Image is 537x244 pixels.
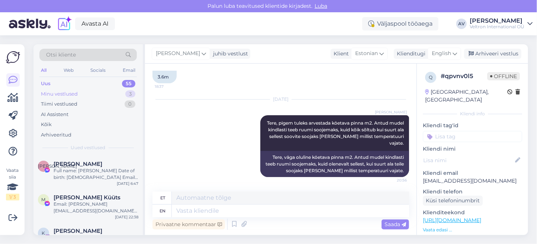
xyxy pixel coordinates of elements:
[115,214,138,220] div: [DATE] 22:38
[89,65,107,75] div: Socials
[210,50,248,58] div: juhib vestlust
[423,131,522,142] input: Lisa tag
[470,18,533,30] a: [PERSON_NAME]Veltron International OÜ
[41,121,52,128] div: Kõik
[423,110,522,117] div: Kliendi info
[6,194,19,200] div: 1 / 3
[331,50,349,58] div: Klient
[62,65,75,75] div: Web
[423,196,483,206] div: Küsi telefoninumbrit
[42,230,45,236] span: K
[46,51,76,59] span: Otsi kliente
[42,197,46,202] span: M
[470,24,524,30] div: Veltron International OÜ
[54,234,138,241] div: Attachment
[160,205,166,217] div: en
[267,120,405,146] span: Tere, pigem tuleks arvestada köetava pinna m2. Antud mudel kindlasti teeb ruumi soojemaks, kuid k...
[6,167,19,200] div: Vaata siia
[152,219,225,229] div: Privaatne kommentaar
[152,96,409,103] div: [DATE]
[125,100,135,108] div: 0
[54,201,138,214] div: Email: [PERSON_NAME][EMAIL_ADDRESS][DOMAIN_NAME] Date of birth: [DEMOGRAPHIC_DATA] Full name: [PE...
[125,90,135,98] div: 3
[456,19,467,29] div: AV
[122,80,135,87] div: 55
[429,74,433,80] span: q
[464,49,521,59] div: Arhiveeri vestlus
[423,209,522,216] p: Klienditeekond
[423,217,481,224] a: [URL][DOMAIN_NAME]
[385,221,406,228] span: Saada
[423,169,522,177] p: Kliendi email
[394,50,425,58] div: Klienditugi
[312,3,329,9] span: Luba
[487,72,520,80] span: Offline
[375,109,407,115] span: [PERSON_NAME]
[117,181,138,186] div: [DATE] 6:47
[6,50,20,64] img: Askly Logo
[423,145,522,153] p: Kliendi nimi
[57,16,72,32] img: explore-ai
[362,17,438,30] div: Väljaspool tööaega
[121,65,137,75] div: Email
[355,49,378,58] span: Estonian
[54,228,102,234] span: Kristin Kerro
[423,188,522,196] p: Kliendi telefon
[41,131,71,139] div: Arhiveeritud
[432,49,451,58] span: English
[75,17,115,30] a: Avasta AI
[379,177,407,183] span: 20:56
[423,227,522,233] p: Vaata edasi ...
[423,177,522,185] p: [EMAIL_ADDRESS][DOMAIN_NAME]
[156,49,200,58] span: [PERSON_NAME]
[71,144,106,151] span: Uued vestlused
[423,156,514,164] input: Lisa nimi
[41,111,68,118] div: AI Assistent
[54,167,138,181] div: Full name: [PERSON_NAME] Date of birth: [DEMOGRAPHIC_DATA] Email: [PERSON_NAME][EMAIL_ADDRESS][DO...
[155,84,183,89] span: 18:37
[160,192,165,204] div: et
[425,88,507,104] div: [GEOGRAPHIC_DATA], [GEOGRAPHIC_DATA]
[54,161,102,167] span: Яна Гуртовая
[41,90,78,98] div: Minu vestlused
[441,72,487,81] div: # qpvnv0l5
[470,18,524,24] div: [PERSON_NAME]
[39,65,48,75] div: All
[41,100,77,108] div: Tiimi vestlused
[423,122,522,129] p: Kliendi tag'id
[260,151,409,177] div: Tere, väga oluline köetava pinna m2. Antud mudel kindlasti teeb ruumi soojemaks, kuid olenevalt s...
[41,80,51,87] div: Uus
[152,71,177,83] div: 3.6m
[38,163,77,169] span: [PERSON_NAME]
[54,194,120,201] span: Merle Küüts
